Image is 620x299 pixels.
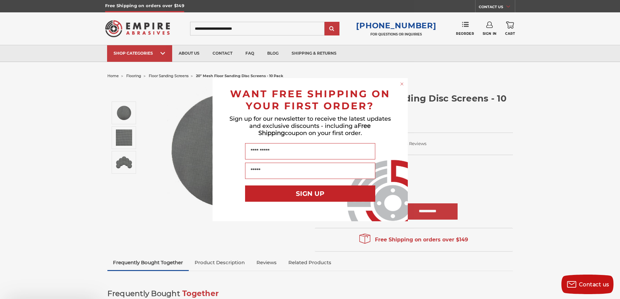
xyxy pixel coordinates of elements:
[245,185,375,202] button: SIGN UP
[230,88,390,112] span: WANT FREE SHIPPING ON YOUR FIRST ORDER?
[258,122,371,137] span: Free Shipping
[561,275,613,294] button: Contact us
[229,115,391,137] span: Sign up for our newsletter to receive the latest updates and exclusive discounts - including a co...
[399,81,405,87] button: Close dialog
[579,281,609,288] span: Contact us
